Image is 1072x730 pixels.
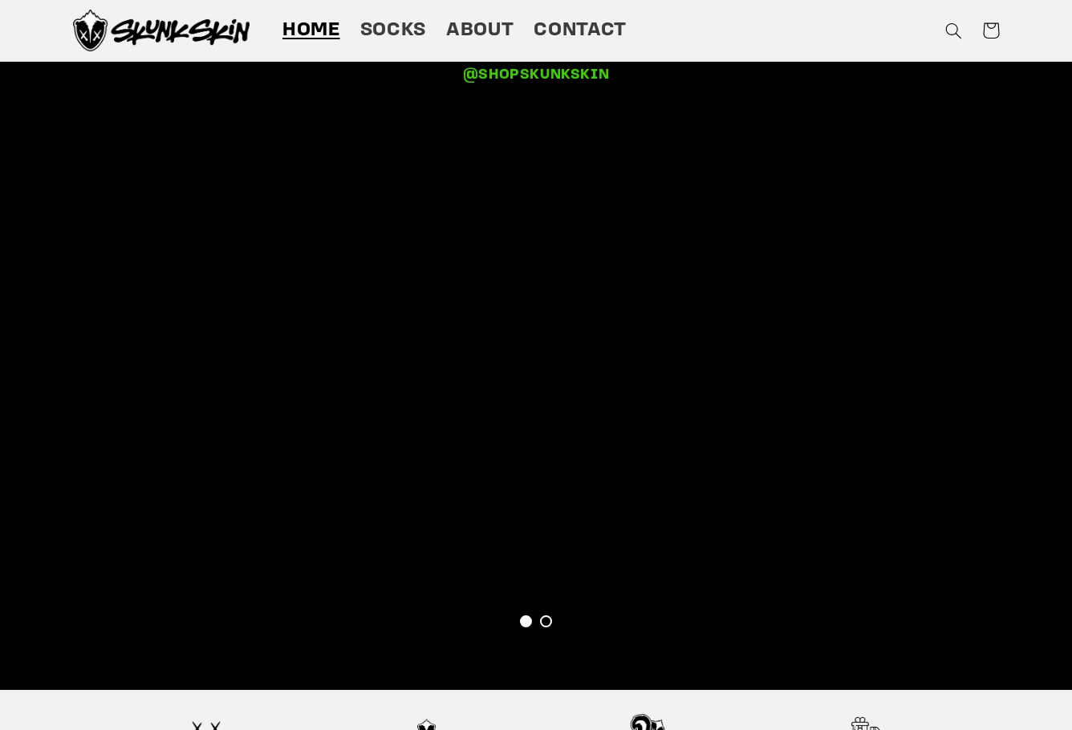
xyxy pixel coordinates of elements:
img: Skunk Skin Anti-Odor Socks. [73,10,250,51]
span: Socks [360,18,426,43]
span: Contact [534,18,626,43]
a: Contact [524,8,637,53]
a: Socks [350,8,436,53]
a: Home [272,8,350,53]
span: Home [282,18,340,43]
summary: Search [936,12,973,49]
h3: @shopskunkskin [275,67,797,85]
span: About [446,18,514,43]
a: About [436,8,523,53]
